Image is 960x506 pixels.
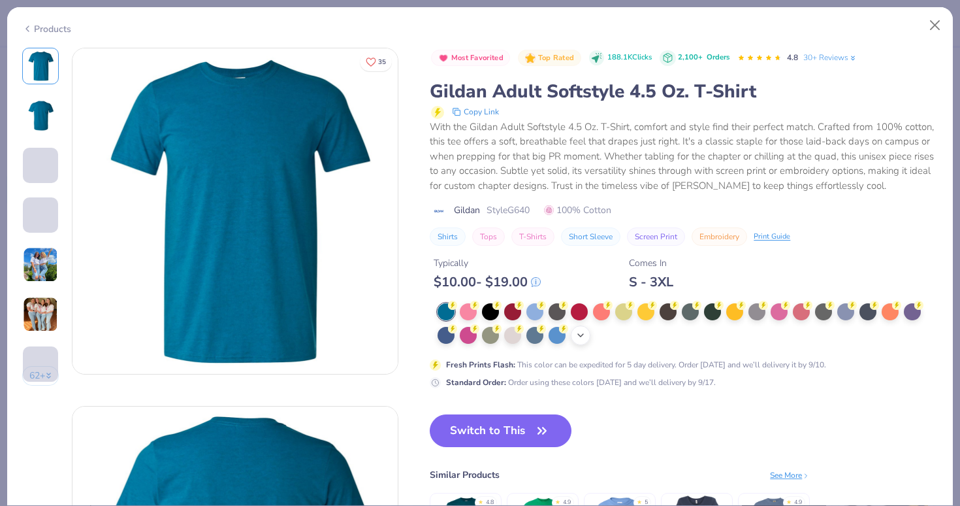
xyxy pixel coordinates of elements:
[770,469,810,481] div: See More
[627,228,685,246] button: Screen Print
[446,359,826,371] div: This color can be expedited for 5 day delivery. Order [DATE] and we’ll delivery it by 9/10.
[430,468,500,482] div: Similar Products
[538,54,575,61] span: Top Rated
[446,377,506,388] strong: Standard Order :
[454,203,480,217] span: Gildan
[511,228,554,246] button: T-Shirts
[446,377,716,388] div: Order using these colors [DATE] and we’ll delivery by 9/17.
[434,256,541,270] div: Typically
[23,297,58,332] img: User generated content
[629,256,673,270] div: Comes In
[431,50,510,67] button: Badge Button
[25,50,56,82] img: Front
[378,59,386,65] span: 35
[22,366,59,386] button: 62+
[555,498,560,503] div: ★
[72,48,398,374] img: Front
[430,120,938,194] div: With the Gildan Adult Softstyle 4.5 Oz. T-Shirt, comfort and style find their perfect match. Craf...
[430,228,466,246] button: Shirts
[430,206,447,216] img: brand logo
[637,498,642,503] div: ★
[607,52,652,63] span: 188.1K Clicks
[561,228,620,246] button: Short Sleeve
[446,360,515,370] strong: Fresh Prints Flash :
[448,104,503,120] button: copy to clipboard
[786,498,792,503] div: ★
[430,79,938,104] div: Gildan Adult Softstyle 4.5 Oz. T-Shirt
[678,52,729,63] div: 2,100+
[430,414,571,447] button: Switch to This
[518,50,581,67] button: Badge Button
[544,203,611,217] span: 100% Cotton
[23,247,58,282] img: User generated content
[438,53,449,63] img: Most Favorited sort
[692,228,747,246] button: Embroidery
[737,48,782,69] div: 4.8 Stars
[923,13,948,38] button: Close
[22,22,71,36] div: Products
[472,228,505,246] button: Tops
[23,183,25,218] img: User generated content
[360,52,392,71] button: Like
[478,498,483,503] div: ★
[487,203,530,217] span: Style G640
[803,52,857,63] a: 30+ Reviews
[629,274,673,290] div: S - 3XL
[451,54,504,61] span: Most Favorited
[754,231,790,243] div: Print Guide
[434,274,541,290] div: $ 10.00 - $ 19.00
[707,52,729,62] span: Orders
[525,53,536,63] img: Top Rated sort
[787,52,798,63] span: 4.8
[23,233,25,268] img: User generated content
[25,100,56,131] img: Back
[23,382,25,417] img: User generated content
